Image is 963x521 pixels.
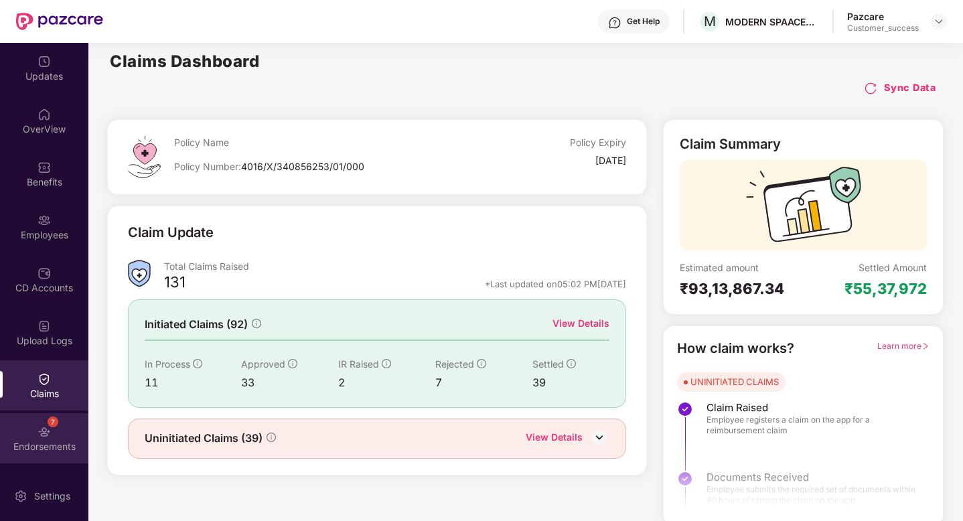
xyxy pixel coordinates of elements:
[174,160,475,173] div: Policy Number:
[435,358,474,370] span: Rejected
[746,167,861,250] img: svg+xml;base64,PHN2ZyB3aWR0aD0iMTcyIiBoZWlnaHQ9IjExMyIgdmlld0JveD0iMCAwIDE3MiAxMTMiIGZpbGw9Im5vbm...
[164,260,627,273] div: Total Claims Raised
[241,161,364,172] span: 4016/X/340856253/01/000
[288,359,297,368] span: info-circle
[48,417,58,427] div: 7
[627,16,660,27] div: Get Help
[589,427,609,447] img: DownIcon
[241,358,285,370] span: Approved
[128,260,151,287] img: ClaimsSummaryIcon
[110,54,259,70] h2: Claims Dashboard
[38,425,51,439] img: svg+xml;base64,PHN2ZyBpZD0iRW5kb3JzZW1lbnRzIiB4bWxucz0iaHR0cDovL3d3dy53My5vcmcvMjAwMC9zdmciIHdpZH...
[267,433,276,442] span: info-circle
[847,23,919,33] div: Customer_success
[382,359,391,368] span: info-circle
[128,136,161,178] img: svg+xml;base64,PHN2ZyB4bWxucz0iaHR0cDovL3d3dy53My5vcmcvMjAwMC9zdmciIHdpZHRoPSI0OS4zMiIgaGVpZ2h0PS...
[704,13,716,29] span: M
[844,279,927,298] div: ₹55,37,972
[877,341,930,351] span: Learn more
[38,108,51,121] img: svg+xml;base64,PHN2ZyBpZD0iSG9tZSIgeG1sbnM9Imh0dHA6Ly93d3cudzMub3JnLzIwMDAvc3ZnIiB3aWR0aD0iMjAiIG...
[38,161,51,174] img: svg+xml;base64,PHN2ZyBpZD0iQmVuZWZpdHMiIHhtbG5zPSJodHRwOi8vd3d3LnczLm9yZy8yMDAwL3N2ZyIgd2lkdGg9Ij...
[164,273,186,295] div: 131
[16,13,103,30] img: New Pazcare Logo
[680,136,781,152] div: Claim Summary
[38,319,51,333] img: svg+xml;base64,PHN2ZyBpZD0iVXBsb2FkX0xvZ3MiIGRhdGEtbmFtZT0iVXBsb2FkIExvZ3MiIHhtbG5zPSJodHRwOi8vd3...
[680,279,804,298] div: ₹93,13,867.34
[193,359,202,368] span: info-circle
[552,316,609,331] div: View Details
[847,10,919,23] div: Pazcare
[570,136,626,149] div: Policy Expiry
[677,338,794,359] div: How claim works?
[145,358,190,370] span: In Process
[595,154,626,167] div: [DATE]
[485,278,626,290] div: *Last updated on 05:02 PM[DATE]
[38,267,51,280] img: svg+xml;base64,PHN2ZyBpZD0iQ0RfQWNjb3VudHMiIGRhdGEtbmFtZT0iQ0QgQWNjb3VudHMiIHhtbG5zPSJodHRwOi8vd3...
[145,430,263,447] span: Uninitiated Claims (39)
[934,16,944,27] img: svg+xml;base64,PHN2ZyBpZD0iRHJvcGRvd24tMzJ4MzIiIHhtbG5zPSJodHRwOi8vd3d3LnczLm9yZy8yMDAwL3N2ZyIgd2...
[921,342,930,350] span: right
[38,214,51,227] img: svg+xml;base64,PHN2ZyBpZD0iRW1wbG95ZWVzIiB4bWxucz0iaHR0cDovL3d3dy53My5vcmcvMjAwMC9zdmciIHdpZHRoPS...
[338,358,379,370] span: IR Raised
[526,430,583,447] div: View Details
[707,415,916,436] span: Employee registers a claim on the app for a reimbursement claim
[30,490,74,503] div: Settings
[477,359,486,368] span: info-circle
[690,375,779,388] div: UNINITIATED CLAIMS
[14,490,27,503] img: svg+xml;base64,PHN2ZyBpZD0iU2V0dGluZy0yMHgyMCIgeG1sbnM9Imh0dHA6Ly93d3cudzMub3JnLzIwMDAvc3ZnIiB3aW...
[864,82,877,95] img: svg+xml;base64,PHN2ZyBpZD0iUmVsb2FkLTMyeDMyIiB4bWxucz0iaHR0cDovL3d3dy53My5vcmcvMjAwMC9zdmciIHdpZH...
[174,136,475,149] div: Policy Name
[145,316,248,333] span: Initiated Claims (92)
[859,261,927,274] div: Settled Amount
[532,374,610,391] div: 39
[38,372,51,386] img: svg+xml;base64,PHN2ZyBpZD0iQ2xhaW0iIHhtbG5zPSJodHRwOi8vd3d3LnczLm9yZy8yMDAwL3N2ZyIgd2lkdGg9IjIwIi...
[532,358,564,370] span: Settled
[435,374,532,391] div: 7
[725,15,819,28] div: MODERN SPAACES VENTURES
[567,359,576,368] span: info-circle
[677,401,693,417] img: svg+xml;base64,PHN2ZyBpZD0iU3RlcC1Eb25lLTMyeDMyIiB4bWxucz0iaHR0cDovL3d3dy53My5vcmcvMjAwMC9zdmciIH...
[38,55,51,68] img: svg+xml;base64,PHN2ZyBpZD0iVXBkYXRlZCIgeG1sbnM9Imh0dHA6Ly93d3cudzMub3JnLzIwMDAvc3ZnIiB3aWR0aD0iMj...
[128,222,214,243] div: Claim Update
[608,16,621,29] img: svg+xml;base64,PHN2ZyBpZD0iSGVscC0zMngzMiIgeG1sbnM9Imh0dHA6Ly93d3cudzMub3JnLzIwMDAvc3ZnIiB3aWR0aD...
[145,374,242,391] div: 11
[338,374,435,391] div: 2
[707,401,916,415] span: Claim Raised
[884,81,936,94] h4: Sync Data
[252,319,261,328] span: info-circle
[680,261,804,274] div: Estimated amount
[241,374,338,391] div: 33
